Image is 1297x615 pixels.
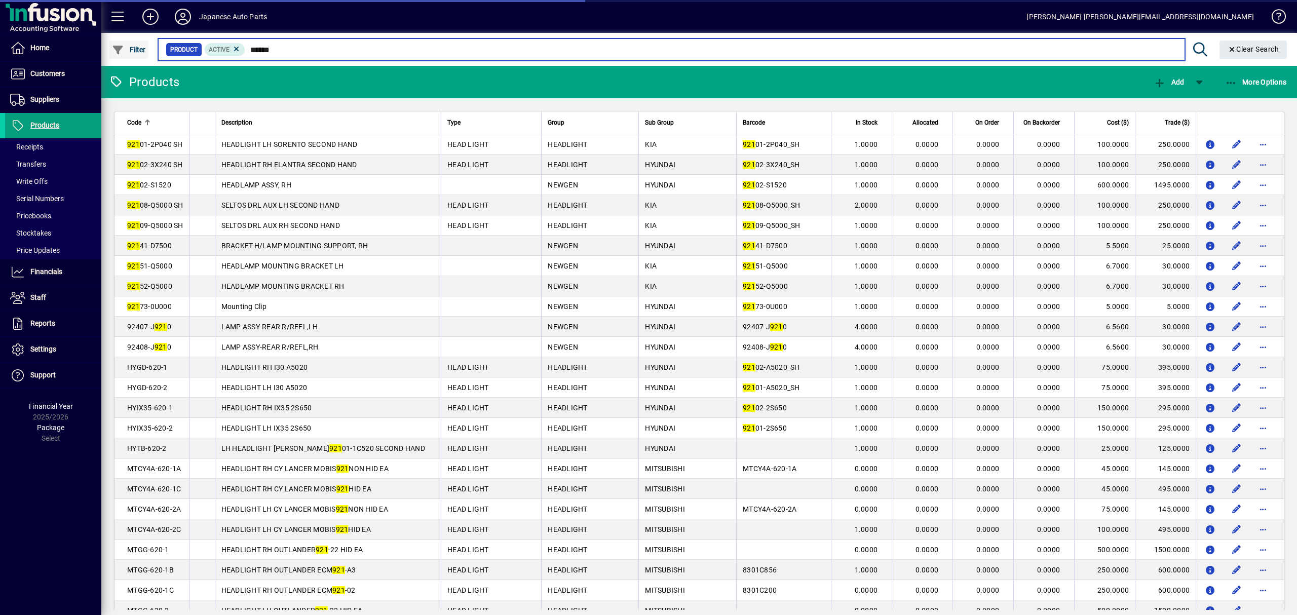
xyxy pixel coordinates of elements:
span: HYUNDAI [645,161,675,169]
a: Financials [5,259,101,285]
button: More options [1255,238,1271,254]
span: 0.0000 [1037,383,1060,392]
span: 0.0000 [976,221,1000,229]
span: HEAD LIGHT [447,221,489,229]
span: 0.0000 [915,140,939,148]
span: Customers [30,69,65,78]
button: Add [1151,73,1187,91]
span: 0.0000 [976,323,1000,331]
a: Write Offs [5,173,101,190]
em: 921 [743,242,755,250]
span: 0.0000 [976,282,1000,290]
button: Edit [1229,258,1245,274]
span: Barcode [743,117,765,128]
button: More options [1255,177,1271,193]
a: Pricebooks [5,207,101,224]
div: On Order [959,117,1008,128]
span: Type [447,117,461,128]
td: 1495.0000 [1135,175,1196,195]
td: 6.7000 [1074,276,1135,296]
a: Serial Numbers [5,190,101,207]
div: Allocated [898,117,947,128]
span: 52-Q5000 [743,282,788,290]
button: Edit [1229,542,1245,558]
span: KIA [645,282,657,290]
button: More options [1255,582,1271,598]
div: Code [127,117,183,128]
button: Edit [1229,379,1245,396]
span: HYUNDAI [645,323,675,331]
span: Write Offs [10,177,48,185]
span: 02-S1520 [743,181,787,189]
div: On Backorder [1020,117,1069,128]
button: Edit [1229,501,1245,517]
td: 100.0000 [1074,134,1135,155]
td: 6.5600 [1074,317,1135,337]
button: More options [1255,542,1271,558]
span: Suppliers [30,95,59,103]
span: 1.0000 [855,302,878,311]
a: Support [5,363,101,388]
td: 30.0000 [1135,337,1196,357]
a: Home [5,35,101,61]
span: 1.0000 [855,161,878,169]
div: Type [447,117,535,128]
span: Staff [30,293,46,301]
span: HEADLIGHT [548,140,587,148]
em: 921 [770,343,783,351]
span: HEADLIGHT [548,221,587,229]
span: 0.0000 [1037,282,1060,290]
span: BRACKET-H/LAMP MOUNTING SUPPORT, RH [221,242,368,250]
span: HYUNDAI [645,242,675,250]
span: 0.0000 [976,140,1000,148]
span: 73-0U000 [743,302,787,311]
em: 921 [127,181,140,189]
span: 09-Q5000 SH [127,221,183,229]
span: On Order [975,117,999,128]
span: 1.0000 [855,181,878,189]
em: 921 [743,161,755,169]
span: 4.0000 [855,323,878,331]
a: Suppliers [5,87,101,112]
span: Filter [112,46,146,54]
a: Reports [5,311,101,336]
span: 0.0000 [1037,343,1060,351]
span: 01-A5020_SH [743,383,800,392]
button: More options [1255,278,1271,294]
span: 41-D7500 [743,242,787,250]
button: More options [1255,258,1271,274]
span: 0.0000 [915,221,939,229]
span: NEWGEN [548,242,578,250]
button: More options [1255,420,1271,436]
span: Cost ($) [1107,117,1129,128]
button: Edit [1229,359,1245,375]
span: HEADLAMP MOUNTING BRACKET LH [221,262,344,270]
td: 295.0000 [1135,398,1196,418]
em: 921 [127,201,140,209]
span: Group [548,117,564,128]
span: 0.0000 [1037,363,1060,371]
span: 1.0000 [855,221,878,229]
span: 08-Q5000_SH [743,201,800,209]
span: KIA [645,262,657,270]
span: 0.0000 [915,383,939,392]
button: More options [1255,217,1271,234]
a: Staff [5,285,101,311]
span: NEWGEN [548,181,578,189]
span: NEWGEN [548,262,578,270]
button: More options [1255,157,1271,173]
span: HYUNDAI [645,343,675,351]
td: 75.0000 [1074,357,1135,377]
span: 0.0000 [915,161,939,169]
em: 921 [127,302,140,311]
span: HEAD LIGHT [447,404,489,412]
td: 100.0000 [1074,215,1135,236]
button: More options [1255,359,1271,375]
span: HEADLIGHT LH I30 A5020 [221,383,308,392]
span: 01-2P040 SH [127,140,183,148]
span: HEADLIGHT [548,404,587,412]
span: 0.0000 [976,161,1000,169]
span: HEADLAMP MOUNTING BRACKET RH [221,282,345,290]
span: HEADLIGHT LH SORENTO SECOND HAND [221,140,358,148]
td: 150.0000 [1074,398,1135,418]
